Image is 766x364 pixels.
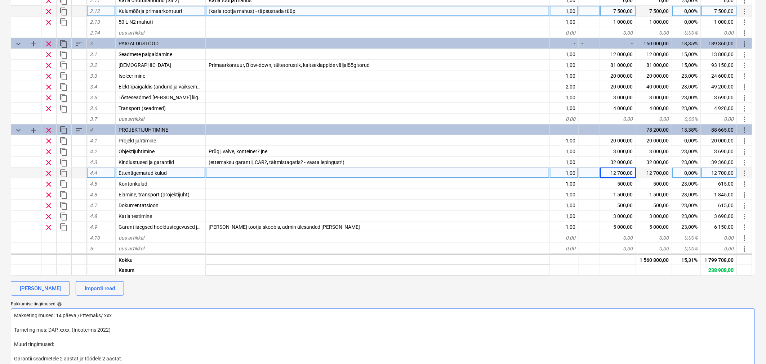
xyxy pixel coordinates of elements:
div: 3 000,00 [636,211,672,222]
div: 24 600,00 [701,70,737,81]
div: 0,00% [672,6,701,17]
div: 0,00 [550,243,579,254]
span: Eemalda rida [44,72,53,81]
div: Kasum [116,264,206,275]
div: 3 690,00 [701,146,737,157]
div: 12 000,00 [636,49,672,60]
span: Dubleeri rida [59,191,68,199]
span: Rohkem toiminguid [740,180,749,188]
span: Rohkem toiminguid [740,18,749,27]
span: Dubleeri rida [59,147,68,156]
div: 0,00 [701,243,737,254]
div: 12 700,00 [600,168,636,178]
span: 4.4 [90,170,97,176]
div: 1,00 [550,17,579,27]
div: 12 000,00 [600,49,636,60]
span: Rohkem toiminguid [740,126,749,135]
div: 500,00 [600,178,636,189]
div: 13 800,00 [701,49,737,60]
span: Rohkem toiminguid [740,115,749,124]
button: Impordi read [76,281,124,296]
div: 12 700,00 [636,168,672,178]
div: 189 360,00 [701,38,737,49]
span: Dubleeri rida [59,137,68,145]
span: Garantiiaegsed hooldustegevused ja varuosad [119,224,222,230]
span: Rohkem toiminguid [740,147,749,156]
div: 0,00 [550,114,579,124]
div: - [600,38,636,49]
div: 1,00 [550,60,579,70]
div: 13,38% [672,124,701,135]
span: Rohkem toiminguid [740,7,749,16]
span: Rohkem toiminguid [740,245,749,253]
span: Ahenda kategooria [14,40,23,48]
div: 1 560 800,00 [636,254,672,264]
span: 4.2 [90,149,97,154]
span: Rohkem toiminguid [740,201,749,210]
div: 5 000,00 [636,222,672,232]
span: Eemalda rida [44,126,53,135]
span: Rohkem toiminguid [740,61,749,70]
span: 3.2 [90,62,97,68]
span: 4 [90,127,93,133]
span: Rohkem toiminguid [740,223,749,232]
span: Rohkem toiminguid [740,158,749,167]
span: Dubleeri rida [59,61,68,70]
span: Elamine, transport (projektijuht) [119,192,190,197]
div: 0,00 [701,27,737,38]
div: 1 500,00 [636,189,672,200]
div: 0,00 [701,232,737,243]
span: Dubleeri rida [59,169,68,178]
span: Elektripaigaldis (andurid ja väiksemad seadmed) [119,84,226,90]
div: 500,00 [636,178,672,189]
div: 1,00 [550,146,579,157]
span: Tõsteseadmed ja sisse liigutamise seadmed [119,95,238,100]
span: Dubleeri rida [59,223,68,232]
div: 88 665,00 [701,124,737,135]
div: 1,00 [550,70,579,81]
span: 3.7 [90,116,97,122]
div: - [579,38,600,49]
div: 1,00 [550,92,579,103]
span: Rohkem toiminguid [740,234,749,242]
span: Prügi, valve, konteiner? jne [209,149,267,154]
div: 1,00 [550,6,579,17]
div: 238 908,00 [701,264,737,275]
span: 5 [90,246,93,251]
div: 23,00% [672,103,701,114]
div: 40 000,00 [636,81,672,92]
span: Primaarkontuur, Blow-down, täitetorustik, kaitseklappide väljalöögitorud [209,62,370,68]
div: 20 000,00 [600,70,636,81]
div: Impordi read [85,284,115,293]
div: 0,00% [672,168,701,178]
span: Eemalda rida [44,169,53,178]
div: 23,00% [672,70,701,81]
div: 0,00 [636,27,672,38]
span: 4.3 [90,159,97,165]
span: Eemalda rida [44,7,53,16]
span: Rohkem toiminguid [740,104,749,113]
span: Rohkem toiminguid [740,72,749,81]
span: Eemalda rida [44,158,53,167]
div: 0,00% [672,27,701,38]
div: - [550,124,579,135]
span: PAIGALDUSTÖÖD [119,41,159,46]
span: Dubleeri rida [59,201,68,210]
span: Dokumentatsioon [119,203,159,208]
div: 0,00 [636,243,672,254]
div: 0,00 [636,114,672,124]
div: 0,00 [600,27,636,38]
span: Dubleeri rida [59,18,68,27]
div: 3 000,00 [600,92,636,103]
div: 1,00 [550,103,579,114]
div: 18,35% [672,38,701,49]
span: help [55,302,62,307]
div: 1,00 [550,211,579,222]
span: 2.12 [90,8,100,14]
span: Eemalda rida [44,83,53,91]
div: 15,00% [672,49,701,60]
span: Dubleeri rida [59,158,68,167]
span: uus artikkel [119,116,144,122]
span: Eemalda rida [44,94,53,102]
div: 3 000,00 [600,146,636,157]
